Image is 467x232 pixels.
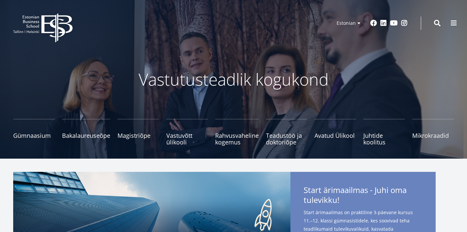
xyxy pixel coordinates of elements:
[13,132,55,139] span: Gümnaasium
[117,132,159,139] span: Magistriõpe
[363,132,405,145] span: Juhtide koolitus
[401,20,408,26] a: Instagram
[304,195,339,205] span: tulevikku!
[166,119,208,145] a: Vastuvõtt ülikooli
[62,119,110,145] a: Bakalaureuseõpe
[59,69,409,89] p: Vastutusteadlik kogukond
[390,20,398,26] a: Youtube
[412,132,454,139] span: Mikrokraadid
[215,132,259,145] span: Rahvusvaheline kogemus
[380,20,387,26] a: Linkedin
[117,119,159,145] a: Magistriõpe
[363,119,405,145] a: Juhtide koolitus
[315,132,356,139] span: Avatud Ülikool
[266,119,308,145] a: Teadustöö ja doktoriõpe
[412,119,454,145] a: Mikrokraadid
[304,185,422,207] span: Start ärimaailmas - Juhi oma
[215,119,259,145] a: Rahvusvaheline kogemus
[166,132,208,145] span: Vastuvõtt ülikooli
[13,119,55,145] a: Gümnaasium
[315,119,356,145] a: Avatud Ülikool
[370,20,377,26] a: Facebook
[266,132,308,145] span: Teadustöö ja doktoriõpe
[62,132,110,139] span: Bakalaureuseõpe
